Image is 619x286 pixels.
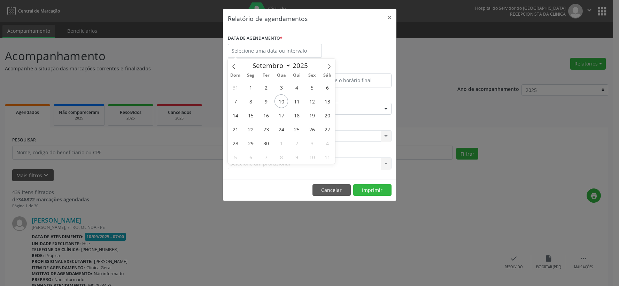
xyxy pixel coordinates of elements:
span: Setembro 25, 2025 [290,122,303,136]
span: Ter [258,73,274,78]
span: Setembro 1, 2025 [244,80,257,94]
span: Outubro 8, 2025 [274,150,288,164]
span: Agosto 31, 2025 [229,80,242,94]
span: Outubro 2, 2025 [290,136,303,150]
input: Selecione o horário final [311,74,392,87]
span: Setembro 27, 2025 [320,122,334,136]
span: Setembro 30, 2025 [259,136,273,150]
input: Year [291,61,314,70]
span: Outubro 5, 2025 [229,150,242,164]
button: Cancelar [312,184,351,196]
span: Setembro 22, 2025 [244,122,257,136]
span: Seg [243,73,258,78]
h5: Relatório de agendamentos [228,14,308,23]
span: Setembro 16, 2025 [259,108,273,122]
span: Dom [228,73,243,78]
input: Selecione uma data ou intervalo [228,44,322,58]
span: Setembro 2, 2025 [259,80,273,94]
span: Setembro 5, 2025 [305,80,319,94]
span: Qui [289,73,304,78]
span: Setembro 8, 2025 [244,94,257,108]
span: Setembro 29, 2025 [244,136,257,150]
span: Setembro 14, 2025 [229,108,242,122]
span: Setembro 11, 2025 [290,94,303,108]
span: Setembro 12, 2025 [305,94,319,108]
span: Qua [274,73,289,78]
span: Setembro 26, 2025 [305,122,319,136]
span: Setembro 28, 2025 [229,136,242,150]
button: Close [382,9,396,26]
button: Imprimir [353,184,392,196]
span: Setembro 18, 2025 [290,108,303,122]
span: Outubro 3, 2025 [305,136,319,150]
span: Setembro 6, 2025 [320,80,334,94]
span: Setembro 23, 2025 [259,122,273,136]
span: Sáb [320,73,335,78]
span: Outubro 11, 2025 [320,150,334,164]
span: Setembro 21, 2025 [229,122,242,136]
span: Sex [304,73,320,78]
span: Setembro 4, 2025 [290,80,303,94]
span: Outubro 1, 2025 [274,136,288,150]
span: Setembro 3, 2025 [274,80,288,94]
span: Setembro 9, 2025 [259,94,273,108]
span: Setembro 7, 2025 [229,94,242,108]
span: Outubro 4, 2025 [320,136,334,150]
select: Month [249,61,291,70]
span: Setembro 20, 2025 [320,108,334,122]
span: Outubro 7, 2025 [259,150,273,164]
span: Setembro 15, 2025 [244,108,257,122]
label: DATA DE AGENDAMENTO [228,33,283,44]
span: Setembro 19, 2025 [305,108,319,122]
span: Setembro 10, 2025 [274,94,288,108]
label: ATÉ [311,63,392,74]
span: Outubro 9, 2025 [290,150,303,164]
span: Setembro 13, 2025 [320,94,334,108]
span: Outubro 6, 2025 [244,150,257,164]
span: Setembro 24, 2025 [274,122,288,136]
span: Outubro 10, 2025 [305,150,319,164]
span: Setembro 17, 2025 [274,108,288,122]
